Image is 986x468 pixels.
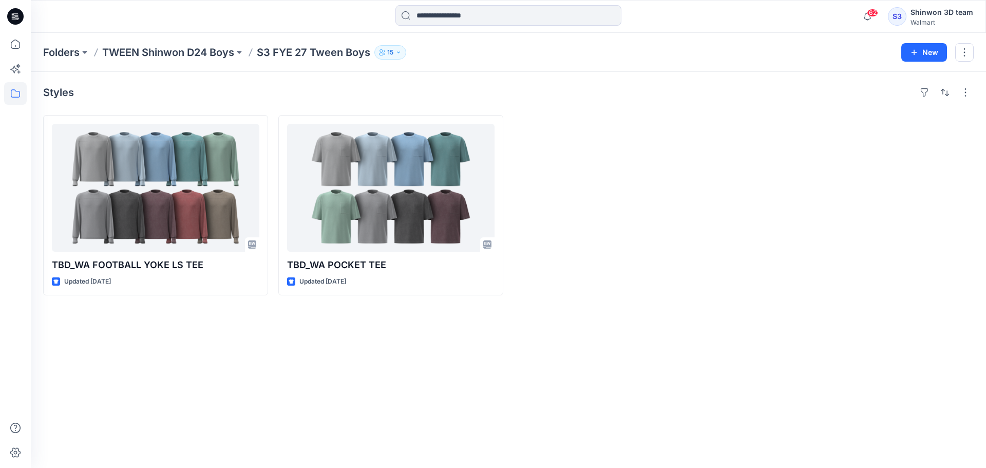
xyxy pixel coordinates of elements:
[43,45,80,60] a: Folders
[299,276,346,287] p: Updated [DATE]
[52,258,259,272] p: TBD_WA FOOTBALL YOKE LS TEE
[911,18,973,26] div: Walmart
[257,45,370,60] p: S3 FYE 27 Tween Boys
[911,6,973,18] div: Shinwon 3D team
[287,124,495,252] a: TBD_WA POCKET TEE
[102,45,234,60] a: TWEEN Shinwon D24 Boys
[287,258,495,272] p: TBD_WA POCKET TEE
[387,47,393,58] p: 15
[867,9,878,17] span: 62
[43,86,74,99] h4: Styles
[901,43,947,62] button: New
[64,276,111,287] p: Updated [DATE]
[888,7,906,26] div: S3
[374,45,406,60] button: 15
[52,124,259,252] a: TBD_WA FOOTBALL YOKE LS TEE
